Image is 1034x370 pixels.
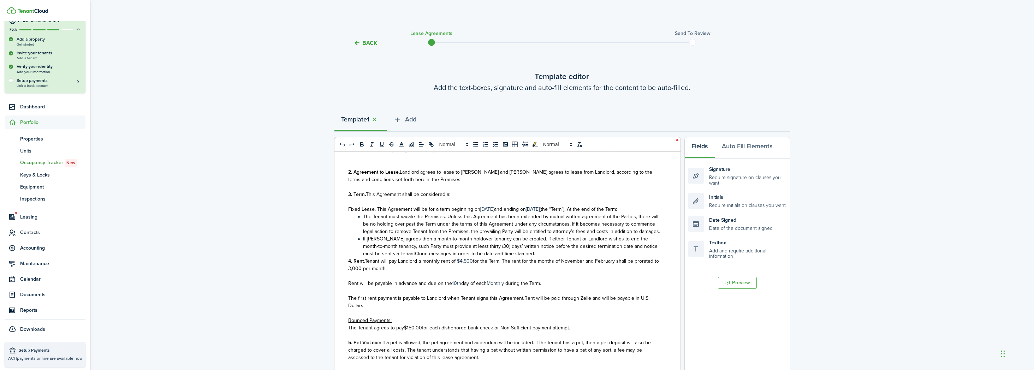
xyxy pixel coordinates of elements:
[20,213,85,221] span: Leasing
[5,193,85,205] a: Inspections
[404,324,422,332] span: $150.00
[494,205,526,213] span: and ending on
[349,339,383,346] strong: 5. Pet Violation.
[5,181,85,193] a: Equipment
[349,205,481,213] span: Fixed Lease. This Agreement will be for a term beginning on
[540,205,617,213] span: (the “Term”). At the end of the Term:
[387,140,397,149] button: strike
[341,115,367,124] strong: Template
[66,160,75,166] span: New
[20,291,85,298] span: Documents
[334,82,790,93] wizard-step-header-description: Add the text-boxes, signature and auto-fill elements for the content to be auto-filled.
[426,140,436,149] button: link
[506,280,541,287] span: during the Term.
[365,257,456,265] span: Tenant will pay Landlord a monthly rent of
[5,342,85,367] a: Setup PaymentsACHpayments online are available now
[20,171,85,179] span: Keys & Locks
[349,257,659,272] span: for the Term. The rent for the months of November and February shall be prorated to 3,000 per month.
[5,145,85,157] a: Units
[20,103,85,111] span: Dashboard
[422,324,570,332] span: for each dishonored bank check or Non-Sufficient payment attempt.
[377,140,387,149] button: underline
[715,137,780,159] button: Auto Fill Elements
[349,294,524,302] span: The first rent payment is payable to Landlord when Tenant signs this Agreement
[575,140,584,149] button: clean
[20,147,85,155] span: Units
[17,77,81,84] h5: Setup payments
[530,140,540,149] button: toggleMarkYellow: markYellow
[349,324,404,332] span: The Tenant agrees to pay
[5,36,85,93] div: Finish Account Setup75%
[5,157,85,169] a: Occupancy TrackerNew
[354,39,378,47] button: Back
[20,159,85,167] span: Occupancy Tracker
[20,229,85,236] span: Contacts
[17,9,48,13] img: TenantCloud
[20,183,85,191] span: Equipment
[481,140,491,149] button: list: ordered
[19,347,82,354] span: Setup Payments
[366,191,451,198] span: This Agreement shall be considered a:
[386,168,400,176] strong: Lease.
[20,119,85,126] span: Portfolio
[410,30,452,37] h3: Lease Agreements
[5,100,85,114] a: Dashboard
[18,18,81,24] h4: Finish Account Setup
[349,317,392,324] u: Bounced Payments:
[20,195,85,203] span: Inspections
[357,140,367,149] button: bold
[349,168,653,183] span: Landlord agrees to lease to [PERSON_NAME] and [PERSON_NAME] agrees to lease from Landlord, accord...
[367,115,370,124] strong: 1
[462,280,487,287] span: day of each
[20,244,85,252] span: Accounting
[675,30,711,37] h3: Send to review
[20,275,85,283] span: Calendar
[334,71,790,82] wizard-step-header-title: Template editor
[349,294,650,309] span: Rent will be paid through Zelle and will be payable in U.S. Dollars.
[999,336,1034,370] iframe: Chat Widget
[17,84,81,88] span: Link a bank account
[363,213,660,235] span: The Tenant must vacate the Premises. Unless this Agreement has been extended by mutual written ag...
[349,205,661,213] p: [DATE] [DATE]
[20,260,85,267] span: Maintenance
[524,294,525,302] em: .
[510,140,520,149] button: table-better
[349,339,651,361] span: If a pet is allowed, the pet agreement and addendum will be included. If the tenant has a pet, th...
[1001,343,1005,364] div: Drag
[370,115,380,124] button: Close tab
[471,140,481,149] button: list: bullet
[347,140,357,149] button: redo: redo
[387,111,424,132] button: Add
[349,191,366,198] strong: 3. Term.
[5,303,85,317] a: Reports
[349,257,365,265] strong: 4. Rent.
[5,12,85,32] button: Finish Account Setup75%
[17,355,83,362] span: payments online are available now
[491,140,500,149] button: list: check
[349,168,384,176] strong: 2. Agreement to
[337,140,347,149] button: undo: undo
[363,235,658,257] span: If [PERSON_NAME] agrees then a month-to-month holdover tenancy can be created. If either Tenant o...
[349,280,452,287] span: Rent will be payable in advance and due on the
[367,140,377,149] button: italic
[520,140,530,149] button: pageBreak
[349,257,661,272] p: $4,500
[5,133,85,145] a: Properties
[405,115,417,124] span: Add
[8,355,82,362] p: ACH
[7,7,16,14] img: TenantCloud
[685,137,715,159] button: Fields
[5,169,85,181] a: Keys & Locks
[349,280,661,287] p: 10th Monthly
[718,277,757,289] button: Preview
[9,26,18,32] p: 75%
[20,326,45,333] span: Downloads
[20,306,85,314] span: Reports
[20,135,85,143] span: Properties
[17,77,81,88] a: Setup paymentsLink a bank account
[500,140,510,149] button: image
